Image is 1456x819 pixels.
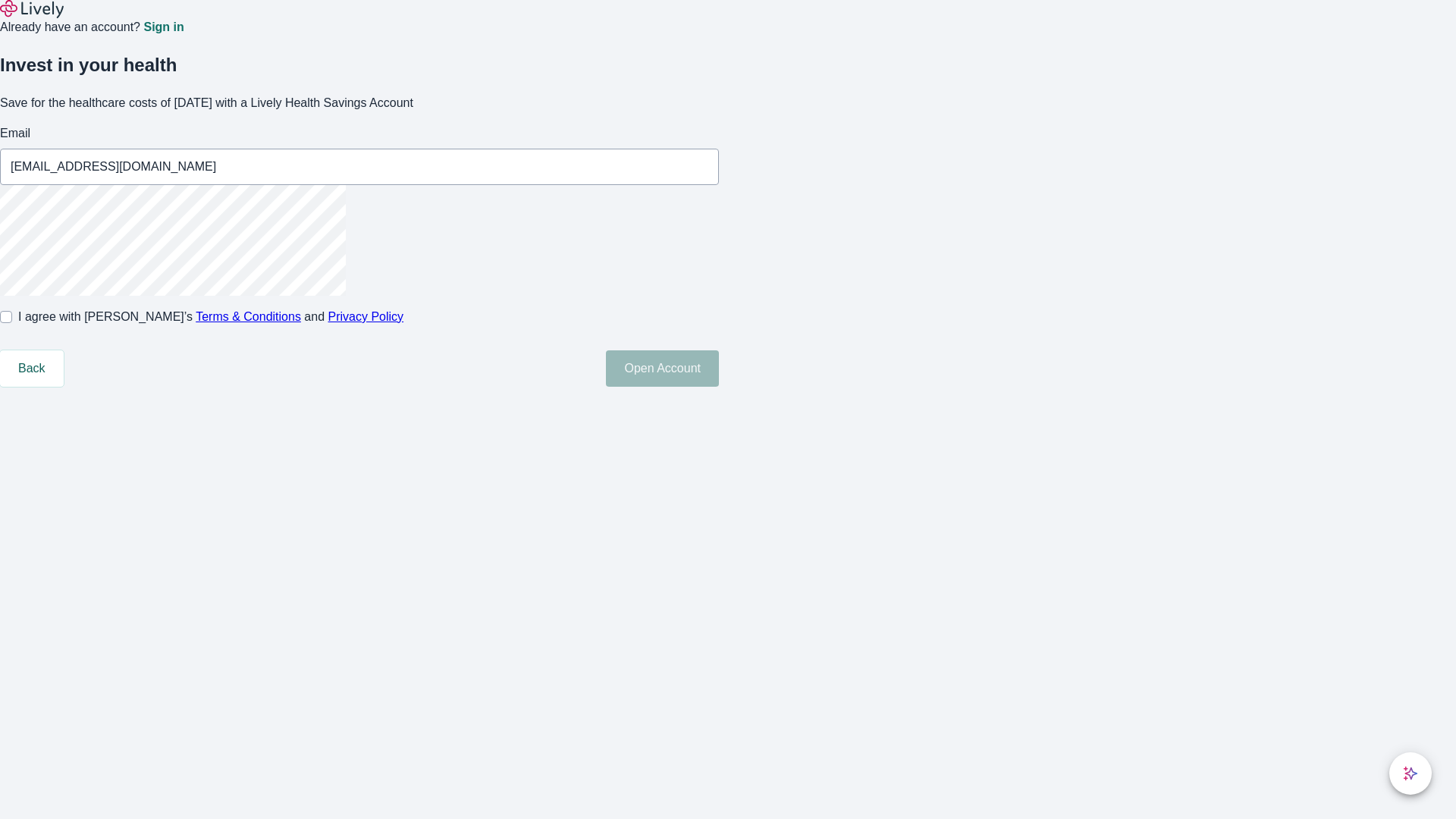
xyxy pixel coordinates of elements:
[1389,752,1432,795] button: chat
[18,308,403,326] span: I agree with [PERSON_NAME]’s and
[328,310,404,323] a: Privacy Policy
[143,21,184,33] a: Sign in
[1403,766,1418,781] svg: Lively AI Assistant
[196,310,301,323] a: Terms & Conditions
